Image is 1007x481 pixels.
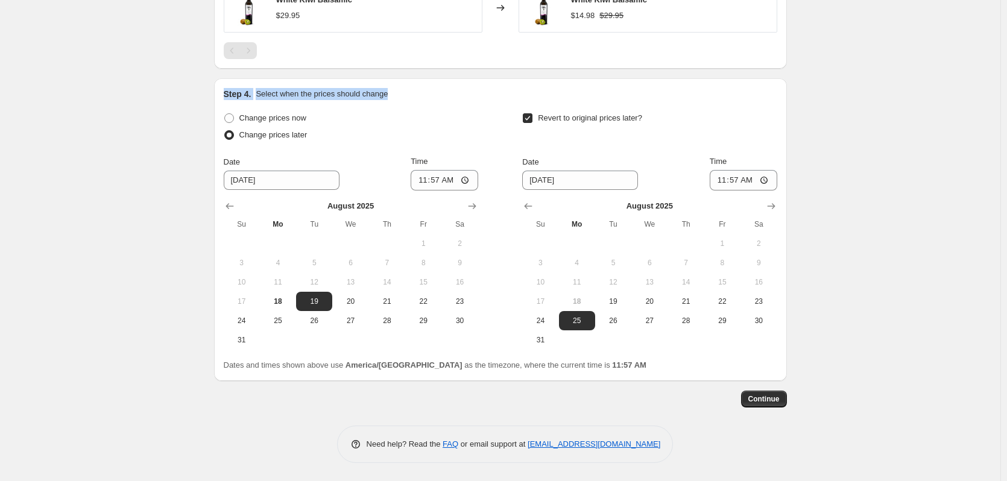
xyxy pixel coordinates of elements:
div: $14.98 [571,10,595,22]
strike: $29.95 [599,10,623,22]
span: Time [710,157,727,166]
button: Saturday August 16 2025 [441,272,478,292]
a: [EMAIL_ADDRESS][DOMAIN_NAME] [528,439,660,448]
h2: Step 4. [224,88,251,100]
button: Wednesday August 13 2025 [631,272,668,292]
span: Fr [410,219,437,229]
input: 12:00 [411,170,478,190]
button: Sunday August 3 2025 [224,253,260,272]
span: 29 [709,316,736,325]
a: FAQ [443,439,458,448]
span: Need help? Read the [367,439,443,448]
span: 1 [709,239,736,248]
span: 8 [410,258,437,268]
span: Date [224,157,240,166]
span: 25 [265,316,291,325]
button: Saturday August 23 2025 [740,292,777,311]
span: 10 [527,277,554,287]
span: 12 [301,277,327,287]
button: Tuesday August 5 2025 [595,253,631,272]
span: 15 [709,277,736,287]
span: 16 [446,277,473,287]
span: or email support at [458,439,528,448]
span: 27 [636,316,663,325]
th: Monday [260,215,296,234]
th: Thursday [369,215,405,234]
span: 26 [600,316,627,325]
button: Wednesday August 13 2025 [332,272,368,292]
button: Monday August 11 2025 [559,272,595,292]
span: Time [411,157,428,166]
th: Saturday [740,215,777,234]
span: 30 [446,316,473,325]
span: 23 [745,297,772,306]
span: Change prices now [239,113,306,122]
button: Saturday August 2 2025 [441,234,478,253]
button: Saturday August 2 2025 [740,234,777,253]
th: Tuesday [595,215,631,234]
span: 30 [745,316,772,325]
button: Sunday August 10 2025 [522,272,558,292]
button: Tuesday August 26 2025 [595,311,631,330]
button: Friday August 15 2025 [704,272,740,292]
button: Wednesday August 6 2025 [631,253,668,272]
span: 17 [229,297,255,306]
button: Saturday August 30 2025 [441,311,478,330]
span: Revert to original prices later? [538,113,642,122]
span: 1 [410,239,437,248]
span: 17 [527,297,554,306]
button: Friday August 15 2025 [405,272,441,292]
b: America/[GEOGRAPHIC_DATA] [346,360,462,369]
span: 18 [265,297,291,306]
span: 21 [374,297,400,306]
button: Show previous month, July 2025 [520,198,537,215]
span: 7 [374,258,400,268]
th: Thursday [668,215,704,234]
span: 10 [229,277,255,287]
button: Sunday August 24 2025 [522,311,558,330]
button: Saturday August 9 2025 [740,253,777,272]
button: Show previous month, July 2025 [221,198,238,215]
th: Sunday [522,215,558,234]
th: Tuesday [296,215,332,234]
span: 21 [672,297,699,306]
button: Tuesday August 26 2025 [296,311,332,330]
button: Tuesday August 19 2025 [595,292,631,311]
th: Monday [559,215,595,234]
button: Friday August 8 2025 [704,253,740,272]
button: Wednesday August 20 2025 [631,292,668,311]
button: Friday August 8 2025 [405,253,441,272]
span: 11 [265,277,291,287]
span: 2 [446,239,473,248]
button: Wednesday August 6 2025 [332,253,368,272]
span: Fr [709,219,736,229]
button: Continue [741,391,787,407]
span: 23 [446,297,473,306]
span: Continue [748,394,780,404]
span: Dates and times shown above use as the timezone, where the current time is [224,360,646,369]
span: We [337,219,364,229]
span: 2 [745,239,772,248]
span: 5 [600,258,627,268]
span: 31 [229,335,255,345]
span: 29 [410,316,437,325]
span: 19 [301,297,327,306]
span: 26 [301,316,327,325]
span: Mo [564,219,590,229]
span: Su [229,219,255,229]
button: Sunday August 17 2025 [522,292,558,311]
span: Su [527,219,554,229]
button: Today Monday August 18 2025 [559,292,595,311]
span: 18 [564,297,590,306]
button: Friday August 22 2025 [405,292,441,311]
span: Date [522,157,538,166]
button: Sunday August 3 2025 [522,253,558,272]
button: Monday August 4 2025 [559,253,595,272]
button: Thursday August 14 2025 [369,272,405,292]
span: 24 [229,316,255,325]
b: 11:57 AM [612,360,646,369]
input: 8/18/2025 [224,171,339,190]
button: Show next month, September 2025 [464,198,481,215]
div: $29.95 [276,10,300,22]
button: Today Monday August 18 2025 [260,292,296,311]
